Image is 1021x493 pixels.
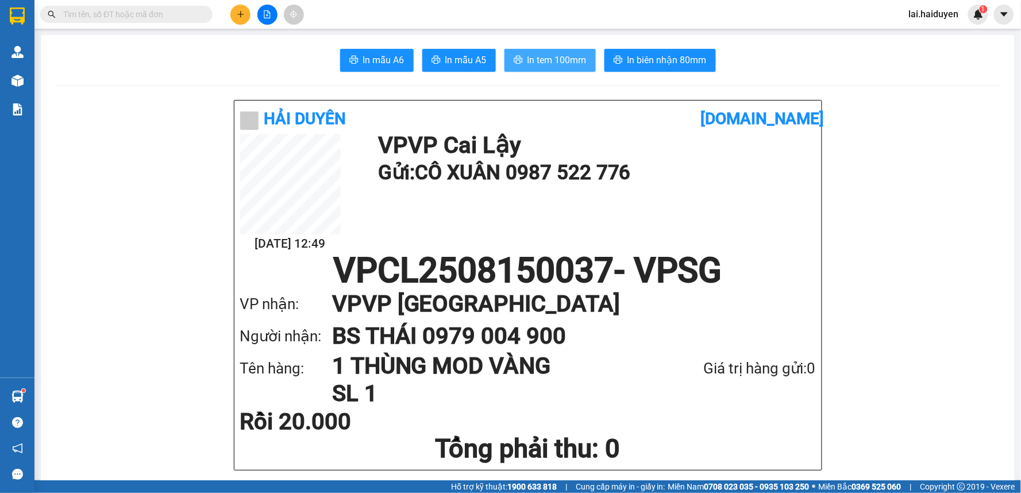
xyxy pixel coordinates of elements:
button: caret-down [994,5,1014,25]
img: warehouse-icon [11,391,24,403]
strong: 1900 633 818 [507,482,557,491]
span: Gửi: [10,11,28,23]
span: Cung cấp máy in - giấy in: [576,480,665,493]
button: file-add [257,5,278,25]
h1: BS THÁI 0979 004 900 [332,320,793,352]
button: printerIn biên nhận 80mm [604,49,716,72]
button: aim [284,5,304,25]
strong: 0369 525 060 [852,482,901,491]
div: HÂN [10,24,90,37]
button: printerIn tem 100mm [504,49,596,72]
span: In mẫu A5 [445,53,487,67]
div: 0393188470 [98,51,215,67]
img: solution-icon [11,103,24,115]
span: lai.haiduyen [900,7,968,21]
span: | [910,480,912,493]
h1: VP VP Cai Lậy [378,134,810,157]
div: Giá trị hàng gửi: 0 [643,357,816,380]
img: warehouse-icon [11,75,24,87]
sup: 1 [980,5,988,13]
span: printer [349,55,359,66]
span: Chưa : [97,77,124,89]
h1: Tổng phải thu: 0 [240,433,816,464]
h1: VPCL2508150037 - VPSG [240,253,816,288]
span: search [48,10,56,18]
div: VP [GEOGRAPHIC_DATA] [98,10,215,37]
b: Hải Duyên [264,109,346,128]
strong: 0708 023 035 - 0935 103 250 [704,482,810,491]
span: | [565,480,567,493]
div: VP nhận: [240,292,332,316]
span: printer [431,55,441,66]
input: Tìm tên, số ĐT hoặc mã đơn [63,8,199,21]
div: 0385212540 [10,37,90,53]
span: plus [237,10,245,18]
span: In mẫu A6 [363,53,404,67]
span: printer [614,55,623,66]
button: printerIn mẫu A5 [422,49,496,72]
span: Hỗ trợ kỹ thuật: [451,480,557,493]
span: Miền Bắc [819,480,901,493]
span: 1 [981,5,985,13]
div: Rồi 20.000 [240,410,430,433]
button: printerIn mẫu A6 [340,49,414,72]
span: question-circle [12,417,23,428]
h1: SL 1 [332,380,643,407]
span: ⚪️ [812,484,816,489]
img: warehouse-icon [11,46,24,58]
sup: 1 [22,389,25,392]
button: plus [230,5,251,25]
div: Người nhận: [240,325,332,348]
span: caret-down [999,9,1010,20]
span: file-add [263,10,271,18]
span: copyright [957,483,965,491]
b: [DOMAIN_NAME] [700,109,824,128]
span: Nhận: [98,11,126,23]
span: Miền Nam [668,480,810,493]
img: logo-vxr [10,7,25,25]
span: In biên nhận 80mm [627,53,707,67]
h1: Gửi: CÔ XUÂN 0987 522 776 [378,157,810,188]
div: NGÂN [98,37,215,51]
span: message [12,469,23,480]
div: VP Cai Lậy [10,10,90,24]
span: aim [290,10,298,18]
h1: 1 THÙNG MOD VÀNG [332,352,643,380]
h2: [DATE] 12:49 [240,234,341,253]
span: printer [514,55,523,66]
div: Tên hàng: [240,357,332,380]
div: 20.000 [97,74,216,90]
span: In tem 100mm [527,53,587,67]
img: icon-new-feature [973,9,984,20]
h1: VP VP [GEOGRAPHIC_DATA] [332,288,793,320]
span: notification [12,443,23,454]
